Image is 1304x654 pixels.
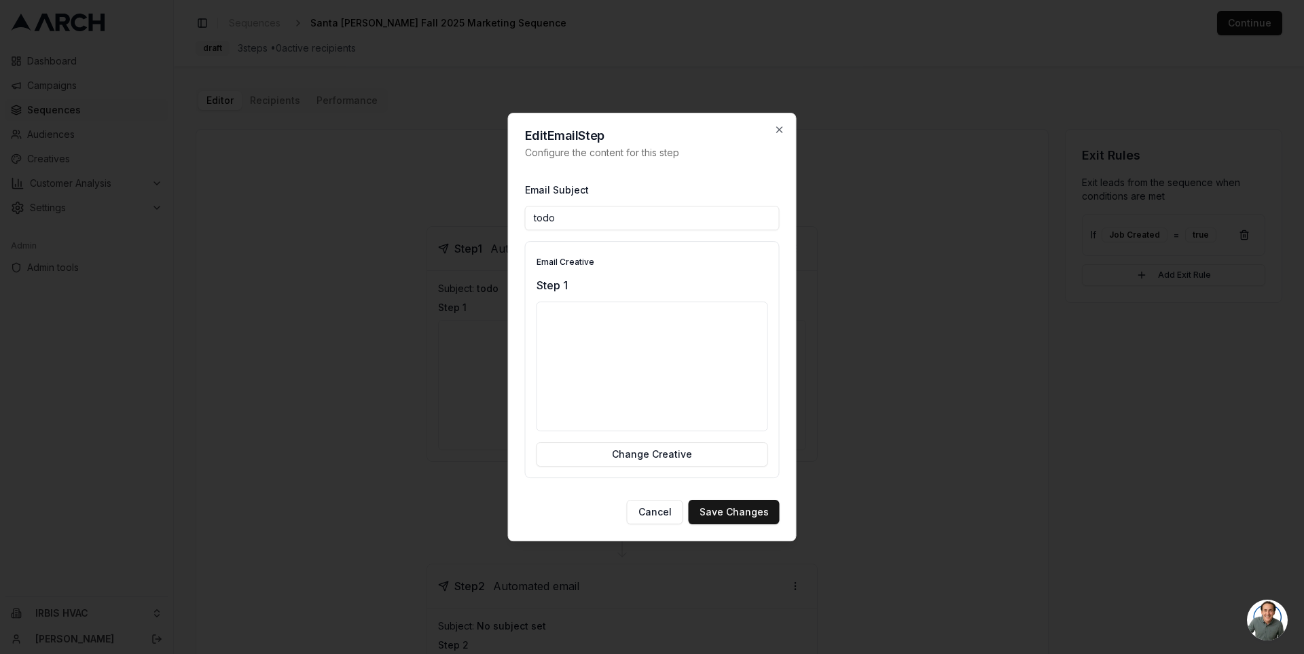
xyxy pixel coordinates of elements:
button: Save Changes [689,500,780,524]
button: Cancel [627,500,683,524]
label: Email Subject [525,184,589,196]
p: Configure the content for this step [525,146,780,160]
h2: Edit Email Step [525,130,780,142]
label: Email Creative [537,257,594,267]
input: Enter email subject line [525,206,780,230]
p: Step 1 [537,277,768,293]
button: Change Creative [537,442,768,467]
